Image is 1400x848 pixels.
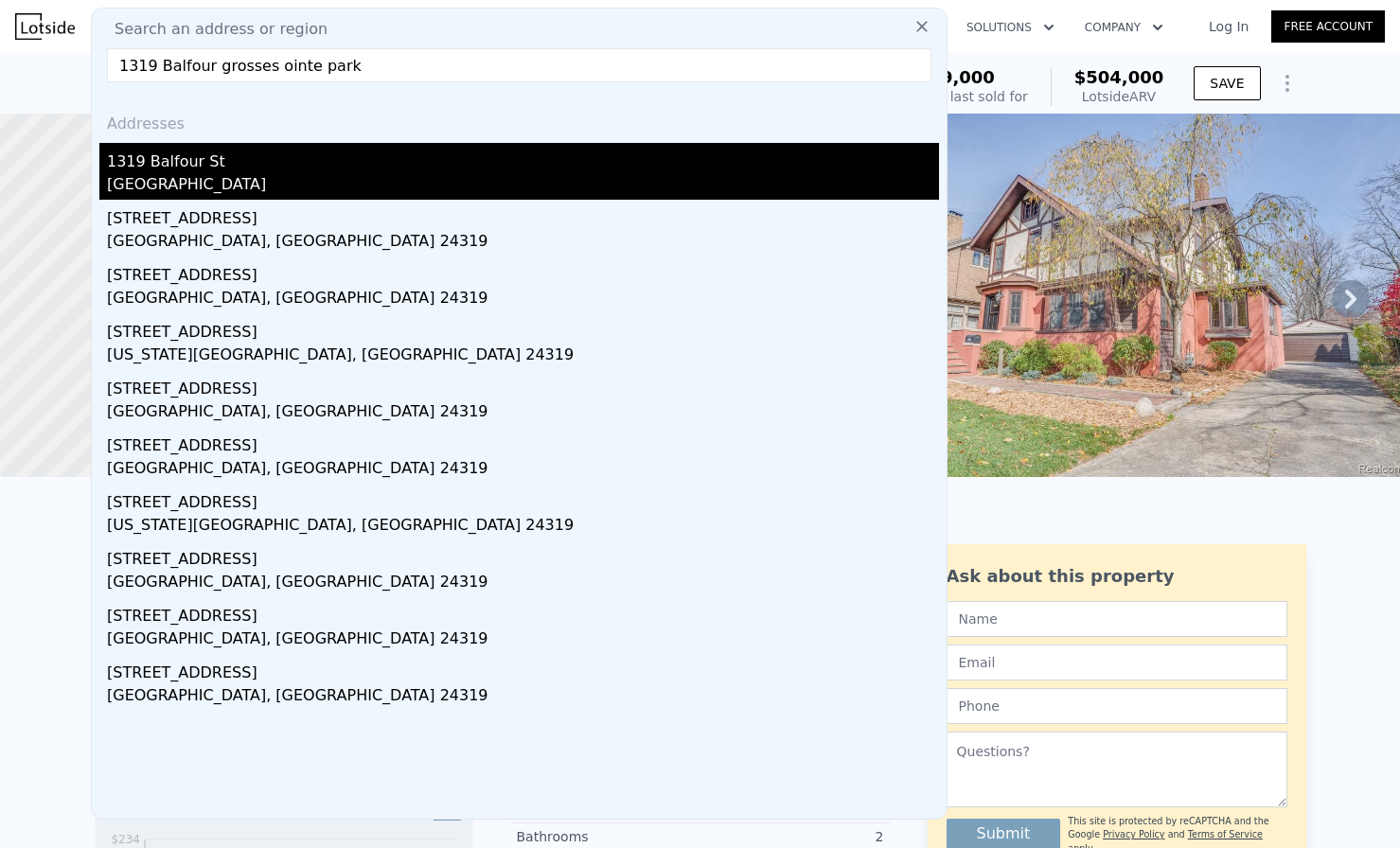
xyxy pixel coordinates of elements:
button: Solutions [951,10,1070,44]
div: [STREET_ADDRESS] [107,256,939,287]
div: [US_STATE][GEOGRAPHIC_DATA], [GEOGRAPHIC_DATA] 24319 [107,514,939,540]
span: $419,000 [905,67,995,87]
a: Log In [1186,17,1271,36]
div: [STREET_ADDRESS] [107,540,939,571]
div: [GEOGRAPHIC_DATA], [GEOGRAPHIC_DATA] 24319 [107,627,939,654]
button: Company [1070,10,1178,44]
a: Terms of Service [1188,829,1263,839]
div: [STREET_ADDRESS] [107,370,939,400]
input: Phone [947,688,1287,724]
div: [GEOGRAPHIC_DATA], [GEOGRAPHIC_DATA] 24319 [107,457,939,484]
div: [STREET_ADDRESS] [107,200,939,230]
div: Bathrooms [517,827,700,846]
div: [STREET_ADDRESS] [107,484,939,514]
div: [GEOGRAPHIC_DATA] [107,173,939,200]
div: 1319 Balfour St [107,143,939,173]
div: 2 [700,827,884,846]
div: [GEOGRAPHIC_DATA], [GEOGRAPHIC_DATA] 24319 [107,287,939,313]
div: [GEOGRAPHIC_DATA], [GEOGRAPHIC_DATA] 24319 [107,684,939,711]
a: Free Account [1271,10,1385,43]
span: Search an address or region [99,18,328,41]
button: Show Options [1268,64,1306,102]
div: [GEOGRAPHIC_DATA], [GEOGRAPHIC_DATA] 24319 [107,230,939,256]
div: [STREET_ADDRESS] [107,427,939,457]
div: [GEOGRAPHIC_DATA], [GEOGRAPHIC_DATA] 24319 [107,571,939,597]
img: Lotside [15,13,75,40]
div: [STREET_ADDRESS] [107,654,939,684]
div: [US_STATE][GEOGRAPHIC_DATA], [GEOGRAPHIC_DATA] 24319 [107,344,939,370]
div: Lotside ARV [1074,87,1164,106]
button: SAVE [1194,66,1260,100]
span: $504,000 [1074,67,1164,87]
a: Privacy Policy [1103,829,1164,839]
tspan: $234 [111,833,140,846]
div: Off Market, last sold for [873,87,1028,106]
div: Ask about this property [947,563,1287,590]
div: Addresses [99,97,939,143]
input: Name [947,601,1287,637]
div: [GEOGRAPHIC_DATA], [GEOGRAPHIC_DATA] 24319 [107,400,939,427]
div: [STREET_ADDRESS] [107,313,939,344]
div: [STREET_ADDRESS] [107,597,939,627]
input: Enter an address, city, region, neighborhood or zip code [107,48,931,82]
input: Email [947,645,1287,680]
